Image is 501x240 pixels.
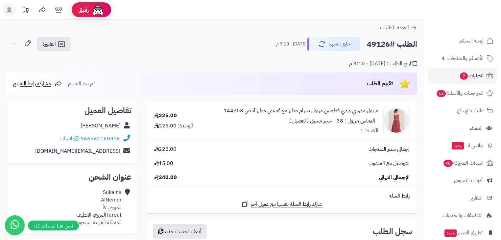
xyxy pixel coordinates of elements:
span: طلبات الإرجاع [457,106,484,115]
span: لم يتم التقييم [68,80,95,88]
span: لوحة التحكم [459,36,484,45]
div: Sukaina AlNemer المروج، ٧أ Taroutالمروج، القطيف المملكة العربية السعودية [74,189,122,226]
span: جديد [444,229,457,237]
img: ai-face.png [91,3,105,16]
span: شارك رابط السلة نفسها مع عميل آخر [251,200,322,208]
a: الطلبات2 [428,68,497,84]
a: [EMAIL_ADDRESS][DOMAIN_NAME] [35,147,120,155]
a: واتساب [60,135,79,143]
a: العملاء [428,120,497,136]
span: الأقسام والمنتجات [447,54,484,63]
img: logo-2.png [456,12,495,26]
a: العودة للطلبات [380,24,417,32]
h2: الطلب #49126 [367,38,417,51]
img: 1752776871-1000411006-90x90.png [384,108,409,134]
a: أدوات التسويق [428,173,497,188]
button: أضف تحديث جديد [153,224,207,239]
h3: سجل الطلب [373,227,412,235]
a: التطبيقات والخدمات [428,207,497,223]
span: الفاتورة [42,40,56,48]
span: 225.00 [154,146,177,153]
span: التقارير [470,193,483,202]
span: أدوات التسويق [454,176,483,185]
div: الكمية: 1 [360,127,378,135]
span: المراجعات والأسئلة [436,89,484,98]
span: إجمالي سعر المنتجات [369,146,410,153]
a: لوحة التحكم [428,33,497,49]
div: تاريخ الطلب : [DATE] - 3:10 م [349,60,417,67]
span: الطلبات [459,71,484,80]
a: مشاركة رابط التقييم [13,80,62,88]
span: وآتس آب [451,141,483,150]
div: رابط السلة [149,192,415,200]
h2: تفاصيل العميل [12,107,131,115]
span: جديد [452,142,464,149]
span: تطبيق المتجر [444,228,483,237]
small: [DATE] - 3:10 م [276,41,306,47]
span: مشاركة رابط التقييم [13,80,51,88]
div: 225.00 [154,112,177,120]
span: 15.00 [154,160,173,167]
a: وآتس آبجديد [428,138,497,153]
button: جاري التجهيز [307,37,360,51]
span: 48 [443,159,453,167]
span: الإجمالي النهائي [379,174,410,181]
a: تحديثات المنصة [17,3,34,18]
a: شارك رابط السلة نفسها مع عميل آخر [241,200,322,208]
a: مريول مدرسي وردي قطعتين مريول بحزام مطرز مع قميص مطرز أبيض 144708 [224,107,378,115]
a: 966561160016 [81,135,120,143]
span: العودة للطلبات [380,24,409,32]
span: 240.00 [154,174,177,181]
a: [PERSON_NAME] [81,122,121,130]
span: السلات المتروكة [443,158,484,168]
span: 12 [436,90,446,97]
a: المراجعات والأسئلة12 [428,85,497,101]
a: السلات المتروكة48 [428,155,497,171]
a: طلبات الإرجاع [428,103,497,119]
small: - المقاس مريول : 38 - حجز مسبق ( تفصيل ) [289,117,378,125]
span: التوصيل مع المندوب [369,160,410,167]
span: 2 [460,72,468,80]
div: الوحدة: 225.00 [154,122,193,130]
h2: عنوان الشحن [12,173,131,181]
span: تقييم الطلب [367,80,393,88]
span: رفيق [78,6,89,14]
a: الفاتورة [37,37,71,51]
a: التقارير [428,190,497,206]
span: العملاء [470,123,483,133]
span: التطبيقات والخدمات [442,211,483,220]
